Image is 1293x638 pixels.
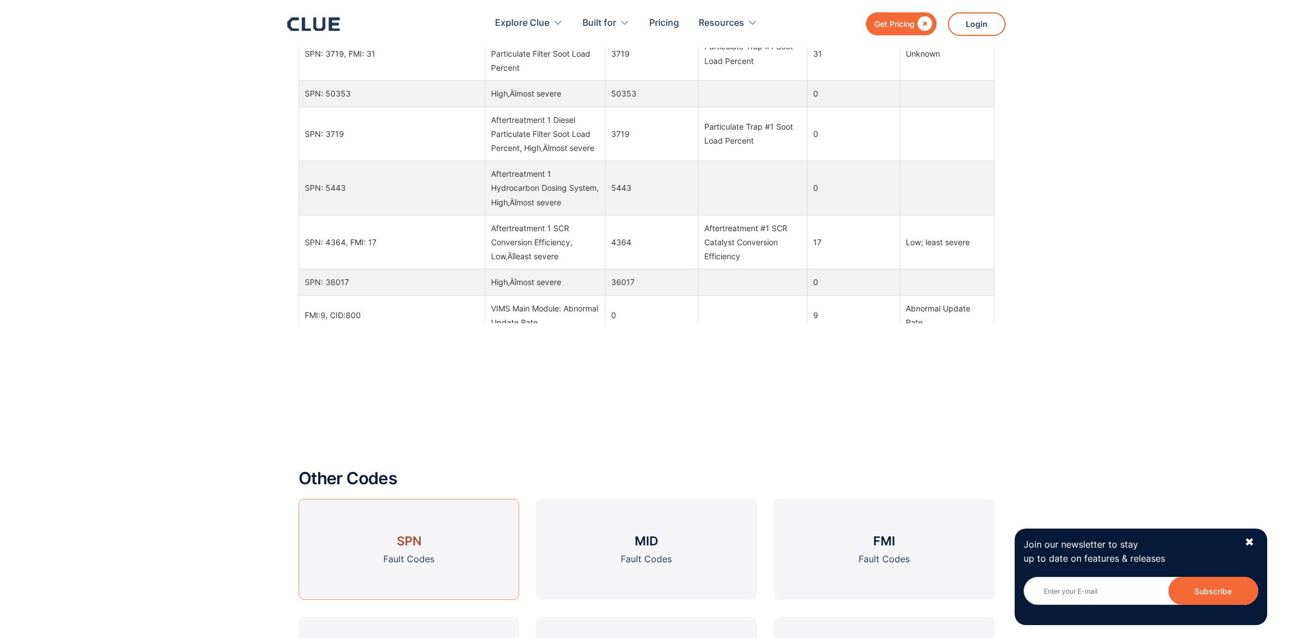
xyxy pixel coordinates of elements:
[807,215,900,269] td: 17
[699,6,758,41] div: Resources
[704,120,801,148] div: Particulate Trap #1 Soot Load Percent
[807,107,900,161] td: 0
[491,113,599,155] div: Aftertreatment 1 Diesel Particulate Filter Soot Load Percent, High‚Äîmost severe
[649,6,679,41] a: Pricing
[906,301,988,329] div: Abnormal Update Rate
[915,17,932,31] div: 
[807,26,900,81] td: 31
[605,215,698,269] td: 4364
[491,275,599,289] div: High‚Äîmost severe
[397,533,421,549] h3: SPN
[299,161,485,215] td: SPN: 5443
[605,81,698,107] td: 50353
[635,533,658,549] h3: MID
[859,552,910,566] div: Fault Codes
[299,269,485,295] td: SPN: 36017
[491,86,599,100] div: High‚Äîmost severe
[495,6,563,41] div: Explore Clue
[491,167,599,209] div: Aftertreatment 1 Hydrocarbon Dosing System, High‚Äîmost severe
[299,499,519,600] a: SPNFault Codes
[299,81,485,107] td: SPN: 50353
[807,81,900,107] td: 0
[299,469,994,488] h2: Other Codes
[299,26,485,81] td: SPN: 3719, FMI: 31
[948,12,1006,36] a: Login
[605,269,698,295] td: 36017
[299,215,485,269] td: SPN: 4364, FMI: 17
[605,26,698,81] td: 3719
[807,161,900,215] td: 0
[495,6,549,41] div: Explore Clue
[491,33,599,75] div: Aftertreatment 1 Diesel Particulate Filter Soot Load Percent
[491,221,599,264] div: Aftertreatment 1 SCR Conversion Efficiency, Low‚Äîleast severe
[605,161,698,215] td: 5443
[605,295,698,335] td: 0
[491,301,599,329] div: VIMS Main Module: Abnormal Update Rate
[704,39,801,67] div: Particulate Trap #1 Soot Load Percent
[1168,577,1258,605] input: Subscribe
[299,295,485,335] td: FMI:9, CID:800
[807,295,900,335] td: 9
[583,6,616,41] div: Built for
[621,552,672,566] div: Fault Codes
[866,12,937,35] a: Get Pricing
[383,552,434,566] div: Fault Codes
[1024,577,1258,605] input: Enter your E-mail
[583,6,630,41] div: Built for
[873,533,895,549] h3: FMI
[536,499,756,600] a: MIDFault Codes
[699,6,744,41] div: Resources
[299,107,485,161] td: SPN: 3719
[605,107,698,161] td: 3719
[774,499,994,600] a: FMIFault Codes
[900,215,994,269] td: Low; least severe
[874,17,915,31] div: Get Pricing
[1024,538,1235,566] p: Join our newsletter to stay up to date on features & releases
[1024,577,1258,616] form: Newsletter
[1245,535,1254,549] div: ✖
[900,26,994,81] td: Unknown
[704,221,801,264] div: Aftertreatment #1 SCR Catalyst Conversion Efficiency
[807,269,900,295] td: 0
